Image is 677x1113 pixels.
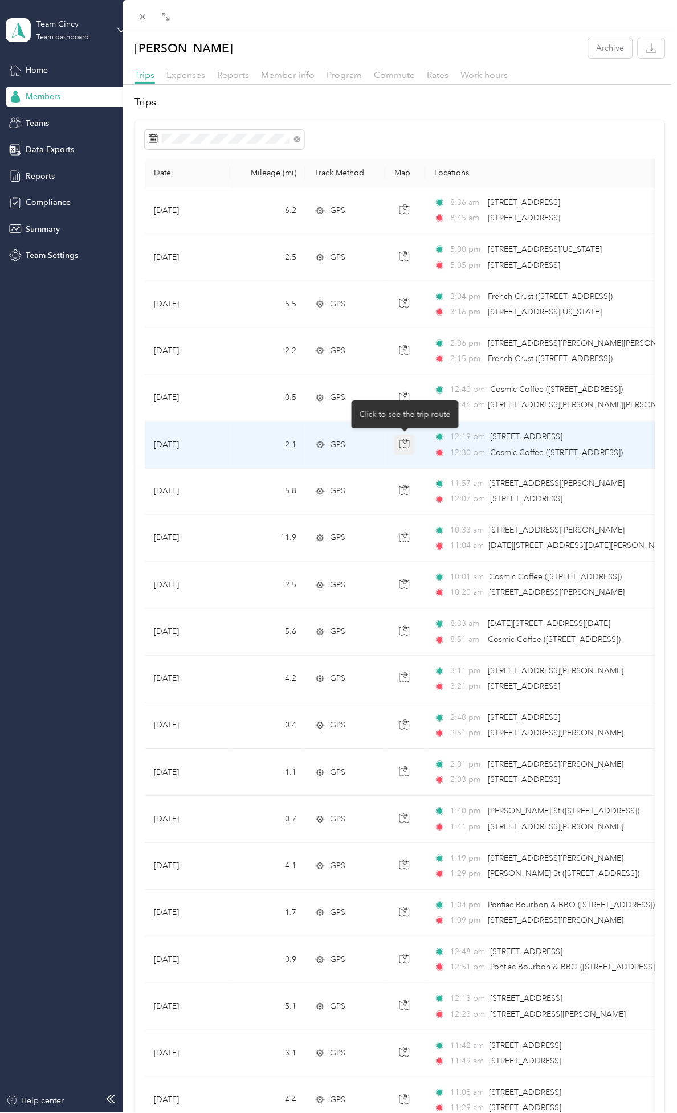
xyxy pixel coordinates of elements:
td: [DATE] [145,750,230,796]
td: 0.4 [230,703,305,750]
button: Archive [589,38,633,58]
td: [DATE] [145,515,230,562]
span: [STREET_ADDRESS][PERSON_NAME] [490,526,625,535]
span: 1:09 pm [451,915,483,927]
span: [STREET_ADDRESS][PERSON_NAME] [488,854,624,864]
p: [PERSON_NAME] [135,38,234,58]
h2: Trips [135,95,666,110]
span: [STREET_ADDRESS][US_STATE] [488,307,602,317]
th: Date [145,159,230,187]
td: 2.5 [230,562,305,609]
span: GPS [330,813,345,826]
span: GPS [330,1094,345,1107]
span: GPS [330,1047,345,1060]
span: GPS [330,1001,345,1013]
span: Pontiac Bourbon & BBQ ([STREET_ADDRESS]) [488,901,655,910]
span: 11:57 am [451,478,484,490]
span: Cosmic Coffee ([STREET_ADDRESS]) [491,385,623,395]
span: 12:48 pm [451,946,486,959]
span: 8:51 am [451,634,483,646]
td: 2.1 [230,422,305,468]
span: 1:41 pm [451,821,483,834]
span: 11:08 am [451,1087,484,1099]
td: 1.7 [230,890,305,937]
td: 1.1 [230,750,305,796]
span: 12:23 pm [451,1009,486,1021]
td: [DATE] [145,328,230,375]
span: [STREET_ADDRESS][PERSON_NAME] [488,666,624,676]
span: 11:49 am [451,1055,484,1068]
iframe: Everlance-gr Chat Button Frame [613,1049,677,1113]
td: [DATE] [145,890,230,937]
span: [PERSON_NAME] St ([STREET_ADDRESS]) [488,807,640,816]
td: 4.1 [230,844,305,890]
span: 10:20 am [451,587,484,599]
span: Work hours [461,69,508,80]
span: 8:36 am [451,197,483,209]
td: [DATE] [145,984,230,1030]
span: 12:19 pm [451,431,486,443]
td: [DATE] [145,234,230,281]
th: Mileage (mi) [230,159,305,187]
span: [STREET_ADDRESS][PERSON_NAME] [488,823,624,832]
td: 5.8 [230,469,305,515]
span: GPS [330,532,345,545]
span: GPS [330,345,345,357]
span: 3:04 pm [451,290,483,303]
span: GPS [330,439,345,451]
span: 12:51 pm [451,961,486,974]
span: [STREET_ADDRESS] [488,775,561,785]
td: [DATE] [145,562,230,609]
span: GPS [330,579,345,592]
span: 3:21 pm [451,681,483,693]
span: 2:06 pm [451,337,483,350]
td: [DATE] [145,187,230,234]
span: 10:01 am [451,571,484,584]
td: [DATE] [145,937,230,984]
span: 3:11 pm [451,665,483,678]
th: Track Method [305,159,385,187]
td: [DATE] [145,469,230,515]
span: 5:00 pm [451,243,483,256]
span: 12:07 pm [451,493,486,506]
td: [DATE] [145,375,230,422]
td: [DATE] [145,844,230,890]
span: French Crust ([STREET_ADDRESS]) [488,292,613,301]
span: GPS [330,204,345,217]
span: 12:40 pm [451,384,486,396]
span: GPS [330,673,345,685]
span: Cosmic Coffee ([STREET_ADDRESS]) [488,635,621,645]
span: [STREET_ADDRESS][PERSON_NAME] [491,1010,626,1020]
span: GPS [330,392,345,404]
span: Reports [218,69,250,80]
span: [STREET_ADDRESS][PERSON_NAME] [488,760,624,770]
span: Cosmic Coffee ([STREET_ADDRESS]) [491,448,623,457]
td: 0.7 [230,796,305,843]
span: Expenses [167,69,206,80]
span: [STREET_ADDRESS] [491,994,563,1004]
span: [STREET_ADDRESS] [488,198,561,207]
span: Member info [262,69,315,80]
span: Cosmic Coffee ([STREET_ADDRESS]) [490,572,622,582]
span: GPS [330,954,345,967]
span: 8:33 am [451,618,483,631]
span: [STREET_ADDRESS][PERSON_NAME] [490,479,625,489]
span: 3:16 pm [451,306,483,318]
span: GPS [330,298,345,310]
td: 3.1 [230,1031,305,1078]
span: 8:45 am [451,212,483,224]
span: 1:19 pm [451,853,483,865]
span: 2:15 pm [451,353,483,365]
span: GPS [330,767,345,779]
span: 1:04 pm [451,899,483,912]
span: [STREET_ADDRESS] [488,713,561,723]
td: 4.2 [230,656,305,703]
td: [DATE] [145,281,230,328]
span: 2:01 pm [451,759,483,771]
td: 5.6 [230,609,305,656]
span: 2:51 pm [451,727,483,740]
span: French Crust ([STREET_ADDRESS]) [488,354,613,363]
td: [DATE] [145,656,230,703]
span: [STREET_ADDRESS] [490,1057,562,1066]
span: Pontiac Bourbon & BBQ ([STREET_ADDRESS]) [491,963,658,972]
